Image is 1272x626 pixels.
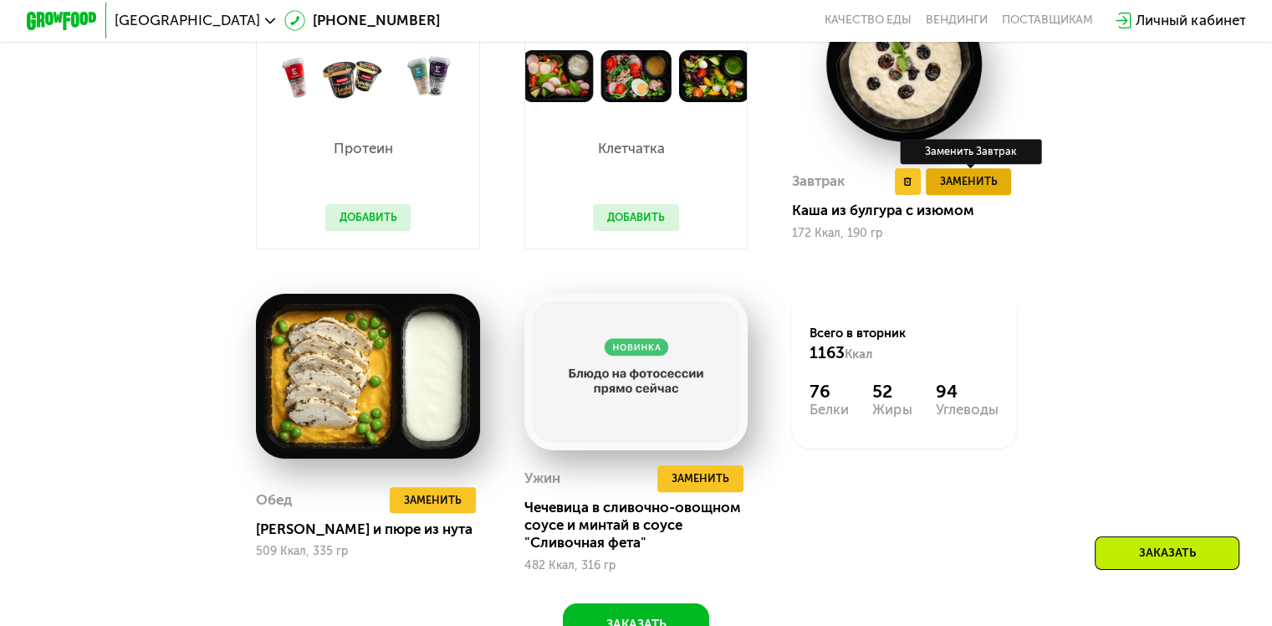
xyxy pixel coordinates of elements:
[390,487,476,514] button: Заменить
[404,491,462,509] span: Заменить
[792,227,1016,240] div: 172 Ккал, 190 гр
[593,141,671,156] p: Клетчатка
[900,139,1041,164] div: Заменить Завтрак
[810,381,849,402] div: 76
[810,325,998,363] div: Всего в вторник
[845,346,872,362] span: Ккал
[657,465,743,492] button: Заменить
[936,403,999,417] div: Углеводы
[325,204,411,231] button: Добавить
[926,13,988,28] a: Вендинги
[939,172,997,190] span: Заменить
[524,499,762,552] div: Чечевица в сливочно-овощном соусе и минтай в соусе "Сливочная фета"
[115,13,260,28] span: [GEOGRAPHIC_DATA]
[256,487,292,514] div: Обед
[792,168,845,195] div: Завтрак
[825,13,912,28] a: Качество еды
[593,204,679,231] button: Добавить
[810,403,849,417] div: Белки
[524,559,748,572] div: 482 Ккал, 316 гр
[936,381,999,402] div: 94
[256,545,480,558] div: 509 Ккал, 335 гр
[1002,13,1093,28] div: поставщикам
[256,521,493,538] div: [PERSON_NAME] и пюре из нута
[872,381,912,402] div: 52
[872,403,912,417] div: Жиры
[325,141,403,156] p: Протеин
[524,465,560,492] div: Ужин
[810,343,845,362] span: 1163
[792,202,1029,219] div: Каша из булгура с изюмом
[1095,536,1239,570] div: Заказать
[926,168,1012,195] button: Заменить
[284,10,440,31] a: [PHONE_NUMBER]
[672,469,729,487] span: Заменить
[1136,10,1245,31] div: Личный кабинет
